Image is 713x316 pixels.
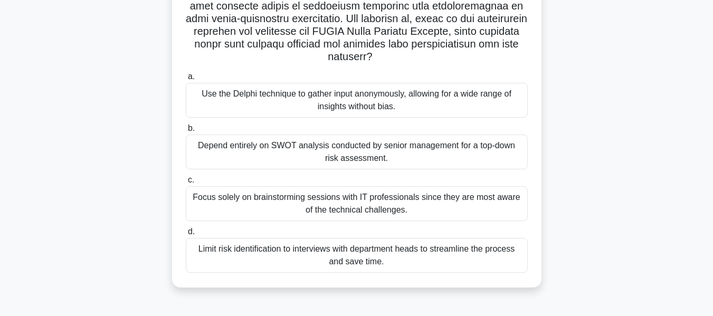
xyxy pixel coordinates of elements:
[186,238,528,273] div: Limit risk identification to interviews with department heads to streamline the process and save ...
[186,83,528,118] div: Use the Delphi technique to gather input anonymously, allowing for a wide range of insights witho...
[186,135,528,169] div: Depend entirely on SWOT analysis conducted by senior management for a top-down risk assessment.
[186,186,528,221] div: Focus solely on brainstorming sessions with IT professionals since they are most aware of the tec...
[188,72,195,81] span: a.
[188,123,195,132] span: b.
[188,175,194,184] span: c.
[188,227,195,236] span: d.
